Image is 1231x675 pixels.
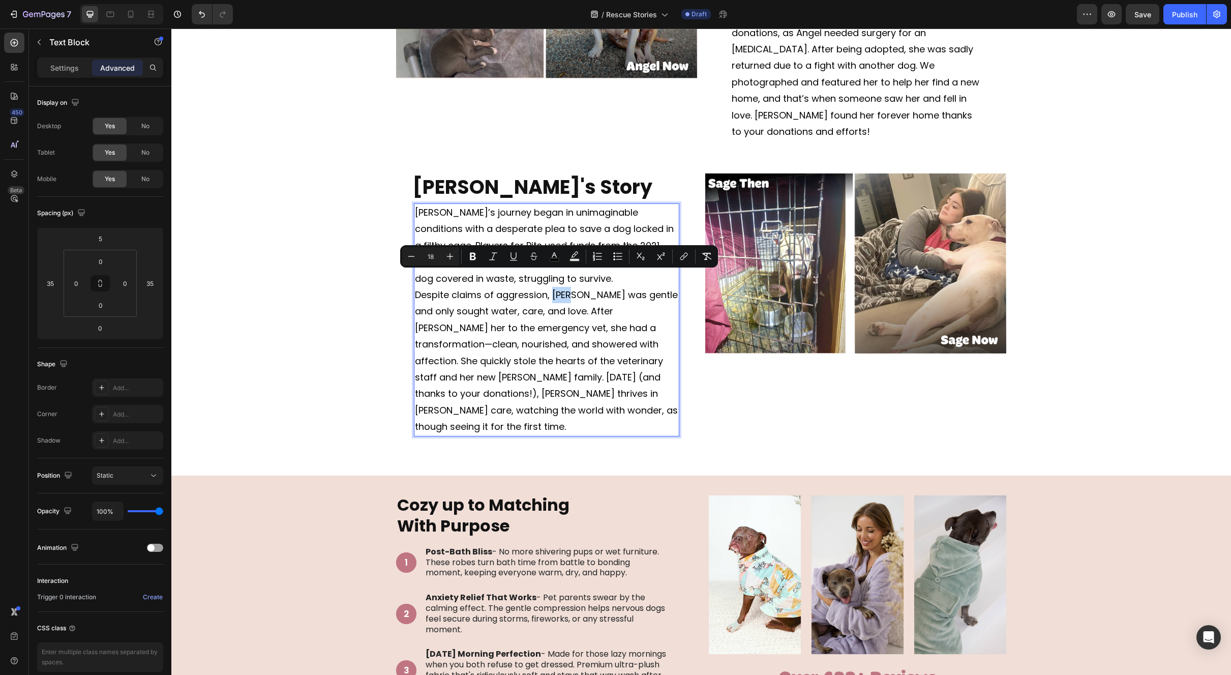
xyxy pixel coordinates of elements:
[113,384,161,393] div: Add...
[254,620,370,631] strong: [DATE] Morning Perfection
[37,505,74,518] div: Opacity
[117,276,133,291] input: 0px
[171,28,1231,675] iframe: Design area
[226,636,244,648] p: 3
[91,298,111,313] input: 0px
[141,122,149,131] span: No
[142,591,163,603] button: Create
[37,358,70,371] div: Shape
[37,122,61,131] div: Desktop
[37,576,68,585] div: Interaction
[113,436,161,446] div: Add...
[602,9,604,20] span: /
[254,564,497,606] p: - Pet parents swear by the calming effect. The gentle compression helps nervous dogs feel secure ...
[537,467,835,662] img: gempages_576932947903382267-c552e2c5-117d-47b8-bb3d-94a18ec7e5bd.jpg
[225,632,245,652] div: Background Image
[67,8,71,20] p: 7
[1163,4,1206,24] button: Publish
[243,175,508,408] div: Rich Text Editor. Editing area: main
[1196,625,1221,650] div: Open Intercom Messenger
[244,260,506,404] span: Despite claims of aggression, [PERSON_NAME] was gentle and only sought water, care, and love. Aft...
[1134,10,1151,19] span: Save
[90,231,110,246] input: 5
[226,465,398,488] strong: Cozy up to Matching
[241,145,481,172] strong: [PERSON_NAME]'s Story
[226,579,244,591] p: 2
[225,575,245,596] div: Background Image
[37,469,74,483] div: Position
[141,174,149,184] span: No
[37,148,55,157] div: Tablet
[141,148,149,157] span: No
[97,472,113,479] span: Static
[37,436,61,445] div: Shadow
[105,174,115,184] span: Yes
[113,410,161,419] div: Add...
[143,593,163,602] div: Create
[43,276,58,291] input: 35
[105,148,115,157] span: Yes
[226,486,338,509] strong: With Purpose
[692,10,707,19] span: Draft
[105,122,115,131] span: Yes
[37,624,76,633] div: CSS class
[37,409,57,419] div: Corner
[37,174,56,184] div: Mobile
[534,145,835,325] img: gempages_576932947903382267-ac83aff2-894c-4532-bab9-2f35ba6802f9.jpg
[49,36,136,48] p: Text Block
[8,186,24,194] div: Beta
[37,383,57,392] div: Border
[254,563,365,575] strong: Anxiety Relief That Works
[1126,4,1159,24] button: Save
[93,502,123,520] input: Auto
[37,207,87,220] div: Spacing (px)
[244,178,502,256] span: [PERSON_NAME]’s journey began in unimaginable conditions with a desperate plea to save a dog lock...
[254,517,321,529] strong: Post-Bath Bliss
[192,4,233,24] div: Undo/Redo
[400,245,718,268] div: Editor contextual toolbar
[50,63,79,73] p: Settings
[90,320,110,336] input: 0
[606,9,657,20] span: Rescue Stories
[10,108,24,116] div: 450
[37,593,96,602] span: Trigger 0 interaction
[37,96,81,110] div: Display on
[91,254,111,269] input: 0px
[225,524,245,544] div: Background Image
[254,621,497,663] p: - Made for those lazy mornings when you both refuse to get dressed. Premium ultra-plush fabric th...
[4,4,76,24] button: 7
[69,276,84,291] input: 0px
[142,276,158,291] input: 35
[37,541,81,555] div: Animation
[1172,9,1197,20] div: Publish
[254,518,497,550] p: - No more shivering pups or wet furniture. These robes turn bath time from battle to bonding mome...
[92,466,163,485] button: Static
[100,63,135,73] p: Advanced
[226,528,244,540] p: 1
